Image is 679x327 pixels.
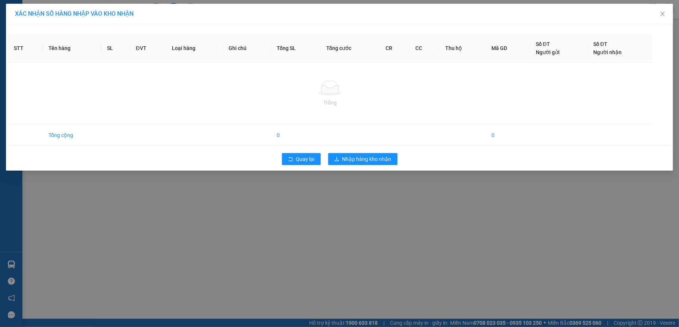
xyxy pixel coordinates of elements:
[593,41,607,47] span: Số ĐT
[282,153,321,165] button: rollbackQuay lại
[43,34,101,63] th: Tên hàng
[43,125,101,146] td: Tổng cộng
[334,156,339,162] span: download
[15,10,133,17] span: XÁC NHẬN SỐ HÀNG NHẬP VÀO KHO NHẬN
[130,34,166,63] th: ĐVT
[166,34,223,63] th: Loại hàng
[660,11,666,17] span: close
[380,34,409,63] th: CR
[288,156,293,162] span: rollback
[485,34,530,63] th: Mã GD
[328,153,397,165] button: downloadNhập hàng kho nhận
[342,155,392,163] span: Nhập hàng kho nhận
[271,34,320,63] th: Tổng SL
[101,34,130,63] th: SL
[652,4,673,25] button: Close
[536,41,550,47] span: Số ĐT
[14,99,646,107] div: Trống
[593,49,622,55] span: Người nhận
[8,34,43,63] th: STT
[536,49,560,55] span: Người gửi
[271,125,320,146] td: 0
[409,34,439,63] th: CC
[296,155,315,163] span: Quay lại
[320,34,380,63] th: Tổng cước
[485,125,530,146] td: 0
[440,34,486,63] th: Thu hộ
[223,34,271,63] th: Ghi chú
